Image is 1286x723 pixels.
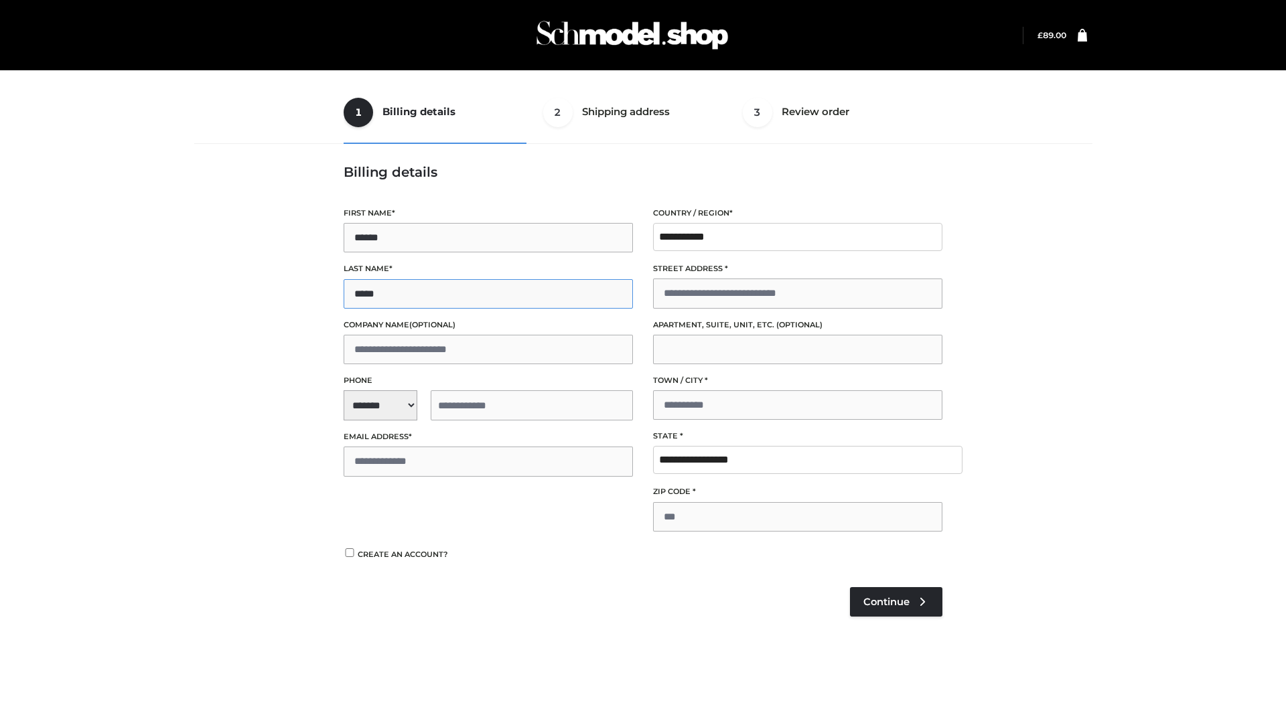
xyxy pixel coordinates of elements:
input: Create an account? [344,548,356,557]
a: £89.00 [1038,30,1066,40]
bdi: 89.00 [1038,30,1066,40]
label: Apartment, suite, unit, etc. [653,319,942,331]
h3: Billing details [344,164,942,180]
span: £ [1038,30,1043,40]
label: Street address [653,262,942,275]
label: Country / Region [653,207,942,220]
span: (optional) [409,320,455,329]
label: Last name [344,262,633,275]
img: Schmodel Admin 964 [532,9,733,62]
label: Company name [344,319,633,331]
label: ZIP Code [653,485,942,498]
a: Continue [850,587,942,617]
label: First name [344,207,633,220]
label: Email address [344,430,633,443]
label: Phone [344,374,633,387]
label: State [653,430,942,443]
span: Continue [863,596,910,608]
span: Create an account? [358,550,448,559]
label: Town / City [653,374,942,387]
span: (optional) [776,320,823,329]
